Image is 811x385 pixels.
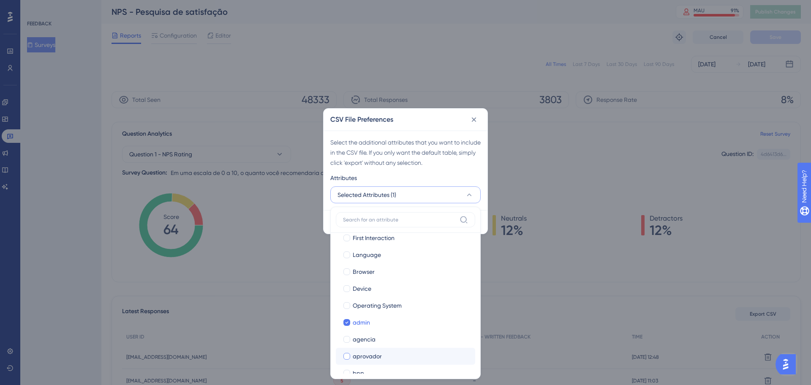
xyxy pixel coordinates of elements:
span: aprovador [353,351,382,361]
input: Search for an attribute [343,216,456,223]
span: Need Help? [20,2,53,12]
h2: CSV File Preferences [330,115,393,125]
span: agencia [353,334,376,344]
span: bpp [353,368,364,378]
span: Operating System [353,300,402,311]
div: Select the additional attributes that you want to include in the CSV file. If you only want the d... [330,137,481,168]
span: Selected Attributes (1) [337,190,396,200]
span: First Interaction [353,233,395,243]
iframe: UserGuiding AI Assistant Launcher [776,352,801,377]
span: Language [353,250,381,260]
span: Attributes [330,173,357,183]
span: Browser [353,267,375,277]
span: Device [353,284,371,294]
span: admin [353,317,370,328]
